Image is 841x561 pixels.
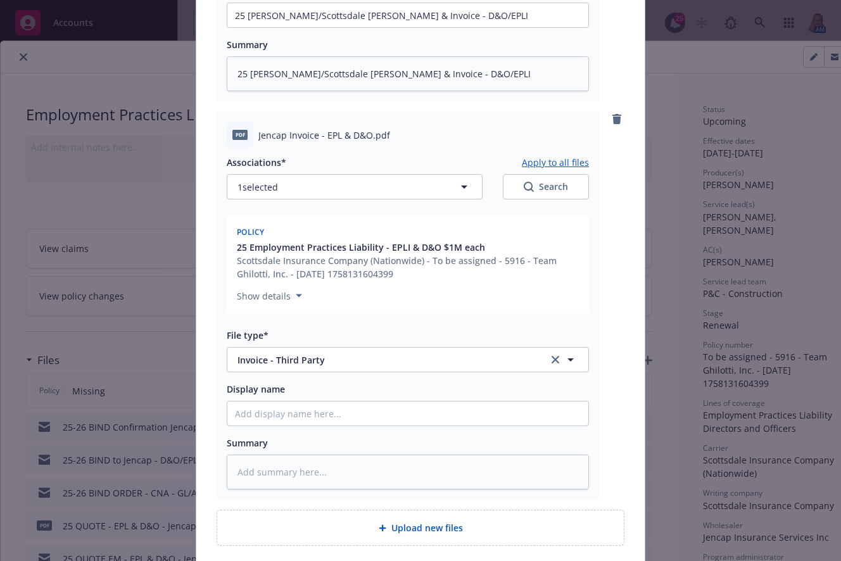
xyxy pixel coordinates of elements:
span: Display name [227,383,285,395]
span: Summary [227,437,268,449]
div: Upload new files [217,510,624,546]
span: Upload new files [391,521,463,534]
input: Add display name here... [227,401,588,425]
